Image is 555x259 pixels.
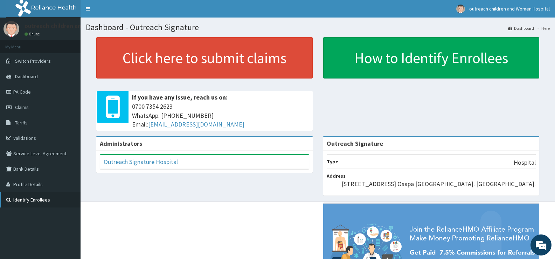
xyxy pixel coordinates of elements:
span: Claims [15,104,29,110]
span: Dashboard [15,73,38,80]
span: Tariffs [15,120,28,126]
a: Click here to submit claims [96,37,313,79]
span: 0700 7354 2623 WhatsApp: [PHONE_NUMBER] Email: [132,102,309,129]
b: Administrators [100,139,142,148]
span: Switch Providers [15,58,51,64]
li: Here [535,25,550,31]
img: User Image [456,5,465,13]
h1: Dashboard - Outreach Signature [86,23,550,32]
img: User Image [4,21,19,37]
a: Outreach Signature Hospital [104,158,178,166]
b: If you have any issue, reach us on: [132,93,228,101]
span: outreach children and Women Hospital [469,6,550,12]
p: Hospital [514,158,536,167]
b: Address [327,173,346,179]
a: How to Identify Enrollees [323,37,540,79]
a: Online [25,32,41,36]
strong: Outreach Signature [327,139,383,148]
a: Dashboard [508,25,534,31]
p: [STREET_ADDRESS] Osapa [GEOGRAPHIC_DATA]. [GEOGRAPHIC_DATA]. [341,179,536,189]
b: Type [327,158,338,165]
a: [EMAIL_ADDRESS][DOMAIN_NAME] [148,120,244,128]
p: outreach children and Women Hospital [25,23,131,29]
